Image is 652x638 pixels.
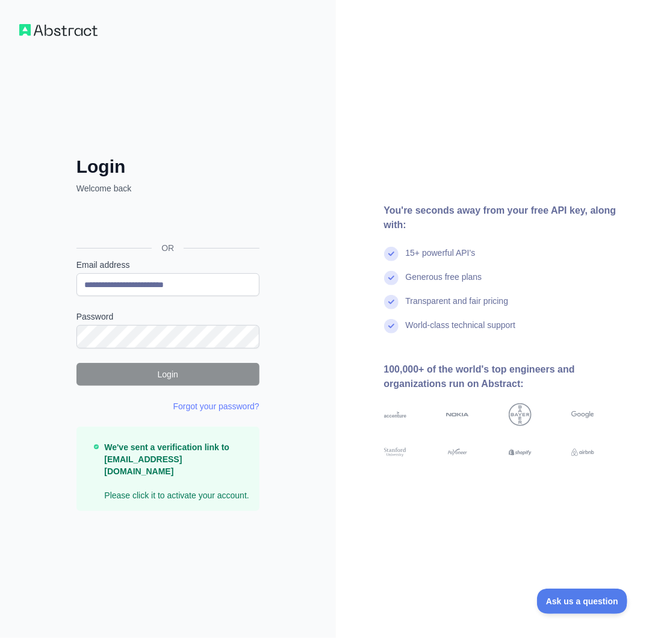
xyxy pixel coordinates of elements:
img: nokia [446,403,469,426]
img: google [571,403,594,426]
div: You're seconds away from your free API key, along with: [384,203,633,232]
iframe: “使用 Google 账号登录”按钮 [70,208,263,234]
img: airbnb [571,447,594,458]
div: 100,000+ of the world's top engineers and organizations run on Abstract: [384,362,633,391]
img: Workflow [19,24,98,36]
strong: We've sent a verification link to [EMAIL_ADDRESS][DOMAIN_NAME] [104,442,229,476]
span: OR [152,242,184,254]
div: 15+ powerful API's [406,247,476,271]
img: check mark [384,295,399,309]
iframe: Toggle Customer Support [537,589,628,614]
img: stanford university [384,447,407,458]
a: Forgot your password? [173,401,259,411]
img: shopify [509,447,532,458]
label: Password [76,311,259,323]
img: bayer [509,403,532,426]
img: payoneer [446,447,469,458]
p: Please click it to activate your account. [104,441,249,501]
h2: Login [76,156,259,178]
div: Generous free plans [406,271,482,295]
button: Login [76,363,259,386]
label: Email address [76,259,259,271]
img: check mark [384,247,399,261]
img: check mark [384,319,399,333]
p: Welcome back [76,182,259,194]
img: accenture [384,403,407,426]
div: Transparent and fair pricing [406,295,509,319]
div: World-class technical support [406,319,516,343]
img: check mark [384,271,399,285]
